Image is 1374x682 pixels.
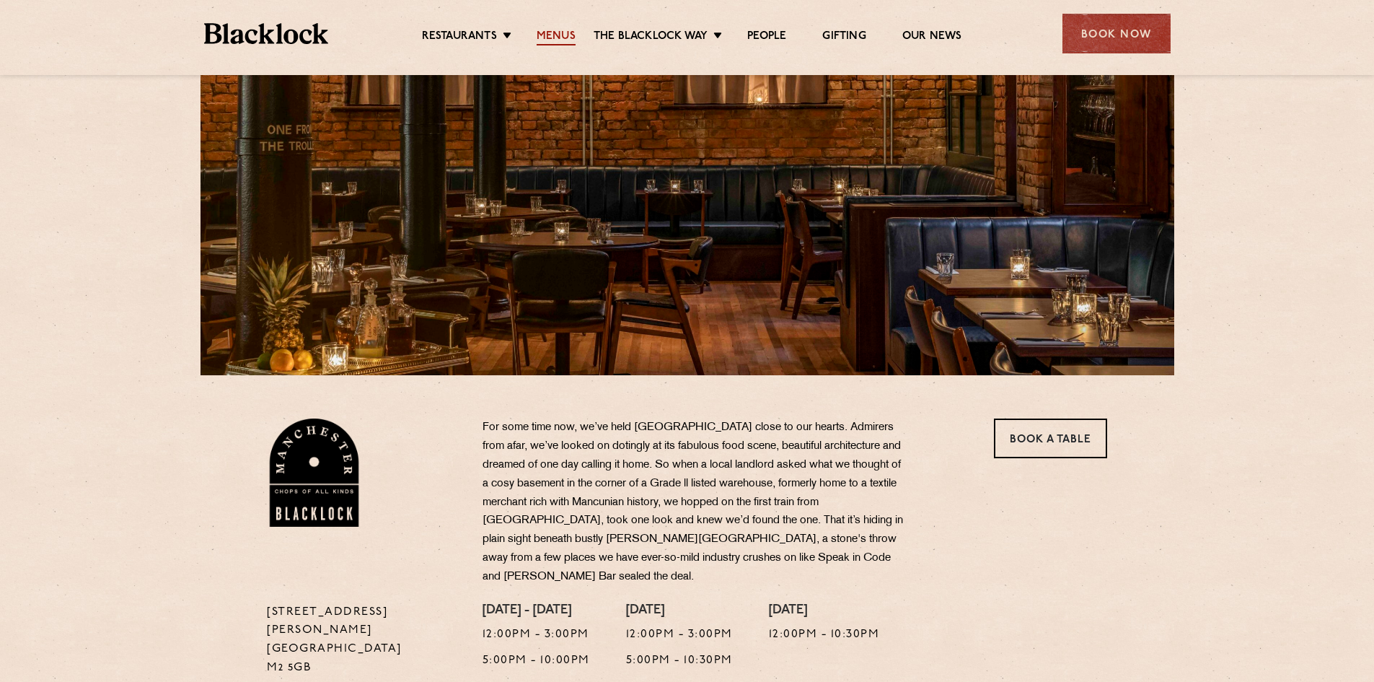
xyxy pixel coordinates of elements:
[1062,14,1171,53] div: Book Now
[902,30,962,45] a: Our News
[626,603,733,619] h4: [DATE]
[537,30,576,45] a: Menus
[422,30,497,45] a: Restaurants
[769,626,880,644] p: 12:00pm - 10:30pm
[204,23,329,44] img: BL_Textured_Logo-footer-cropped.svg
[626,626,733,644] p: 12:00pm - 3:00pm
[994,419,1107,458] a: Book a Table
[747,30,786,45] a: People
[483,626,590,644] p: 12:00pm - 3:00pm
[483,603,590,619] h4: [DATE] - [DATE]
[267,419,361,527] img: BL_Manchester_Logo-bleed.png
[267,603,461,678] p: [STREET_ADDRESS][PERSON_NAME] [GEOGRAPHIC_DATA] M2 5GB
[594,30,708,45] a: The Blacklock Way
[769,603,880,619] h4: [DATE]
[483,419,908,587] p: For some time now, we’ve held [GEOGRAPHIC_DATA] close to our hearts. Admirers from afar, we’ve lo...
[483,652,590,670] p: 5:00pm - 10:00pm
[822,30,866,45] a: Gifting
[626,652,733,670] p: 5:00pm - 10:30pm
